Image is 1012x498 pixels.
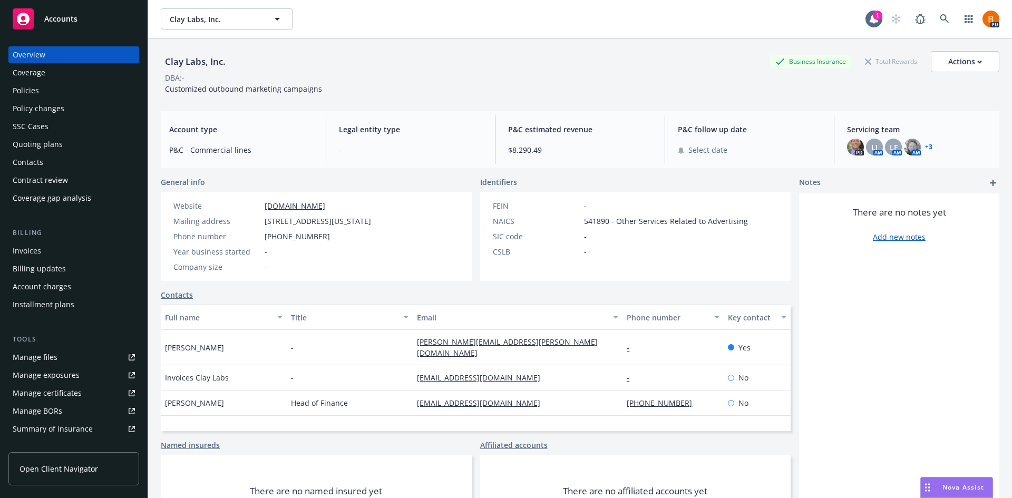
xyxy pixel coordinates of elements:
[13,154,43,171] div: Contacts
[885,8,907,30] a: Start snowing
[931,51,999,72] button: Actions
[8,242,139,259] a: Invoices
[265,231,330,242] span: [PHONE_NUMBER]
[417,337,598,358] a: [PERSON_NAME][EMAIL_ADDRESS][PERSON_NAME][DOMAIN_NAME]
[417,373,549,383] a: [EMAIL_ADDRESS][DOMAIN_NAME]
[724,305,791,330] button: Key contact
[265,216,371,227] span: [STREET_ADDRESS][US_STATE]
[942,483,984,492] span: Nova Assist
[627,373,638,383] a: -
[165,342,224,353] span: [PERSON_NAME]
[161,8,293,30] button: Clay Labs, Inc.
[8,367,139,384] a: Manage exposures
[291,312,397,323] div: Title
[8,4,139,34] a: Accounts
[847,124,991,135] span: Servicing team
[627,343,638,353] a: -
[291,397,348,408] span: Head of Finance
[13,242,41,259] div: Invoices
[982,11,999,27] img: photo
[493,200,580,211] div: FEIN
[13,385,82,402] div: Manage certificates
[873,11,882,20] div: 1
[627,398,700,408] a: [PHONE_NUMBER]
[173,246,260,257] div: Year business started
[8,260,139,277] a: Billing updates
[8,296,139,313] a: Installment plans
[493,216,580,227] div: NAICS
[738,397,748,408] span: No
[165,397,224,408] span: [PERSON_NAME]
[493,231,580,242] div: SIC code
[13,82,39,99] div: Policies
[161,289,193,300] a: Contacts
[8,172,139,189] a: Contract review
[13,118,48,135] div: SSC Cases
[161,55,230,69] div: Clay Labs, Inc.
[627,312,707,323] div: Phone number
[8,228,139,238] div: Billing
[584,231,587,242] span: -
[480,440,548,451] a: Affiliated accounts
[921,477,934,497] div: Drag to move
[287,305,413,330] button: Title
[265,201,325,211] a: [DOMAIN_NAME]
[738,372,748,383] span: No
[8,136,139,153] a: Quoting plans
[480,177,517,188] span: Identifiers
[847,139,864,155] img: photo
[8,190,139,207] a: Coverage gap analysis
[44,15,77,23] span: Accounts
[165,312,271,323] div: Full name
[413,305,622,330] button: Email
[920,477,993,498] button: Nova Assist
[13,296,74,313] div: Installment plans
[161,440,220,451] a: Named insureds
[13,421,93,437] div: Summary of insurance
[265,246,267,257] span: -
[584,246,587,257] span: -
[165,372,229,383] span: Invoices Clay Labs
[169,124,313,135] span: Account type
[987,177,999,189] a: add
[291,342,294,353] span: -
[871,142,878,153] span: LI
[417,312,607,323] div: Email
[8,118,139,135] a: SSC Cases
[8,334,139,345] div: Tools
[13,46,45,63] div: Overview
[13,64,45,81] div: Coverage
[8,403,139,419] a: Manage BORs
[13,403,62,419] div: Manage BORs
[563,485,707,497] span: There are no affiliated accounts yet
[508,144,652,155] span: $8,290.49
[173,200,260,211] div: Website
[738,342,751,353] span: Yes
[770,55,851,68] div: Business Insurance
[265,261,267,272] span: -
[8,421,139,437] a: Summary of insurance
[8,64,139,81] a: Coverage
[173,261,260,272] div: Company size
[860,55,922,68] div: Total Rewards
[250,485,382,497] span: There are no named insured yet
[291,372,294,383] span: -
[169,144,313,155] span: P&C - Commercial lines
[622,305,723,330] button: Phone number
[508,124,652,135] span: P&C estimated revenue
[13,100,64,117] div: Policy changes
[8,82,139,99] a: Policies
[13,367,80,384] div: Manage exposures
[165,72,184,83] div: DBA: -
[934,8,955,30] a: Search
[493,246,580,257] div: CSLB
[13,260,66,277] div: Billing updates
[13,349,57,366] div: Manage files
[173,216,260,227] div: Mailing address
[853,206,946,219] span: There are no notes yet
[161,305,287,330] button: Full name
[165,84,322,94] span: Customized outbound marketing campaigns
[13,136,63,153] div: Quoting plans
[948,52,982,72] div: Actions
[8,46,139,63] a: Overview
